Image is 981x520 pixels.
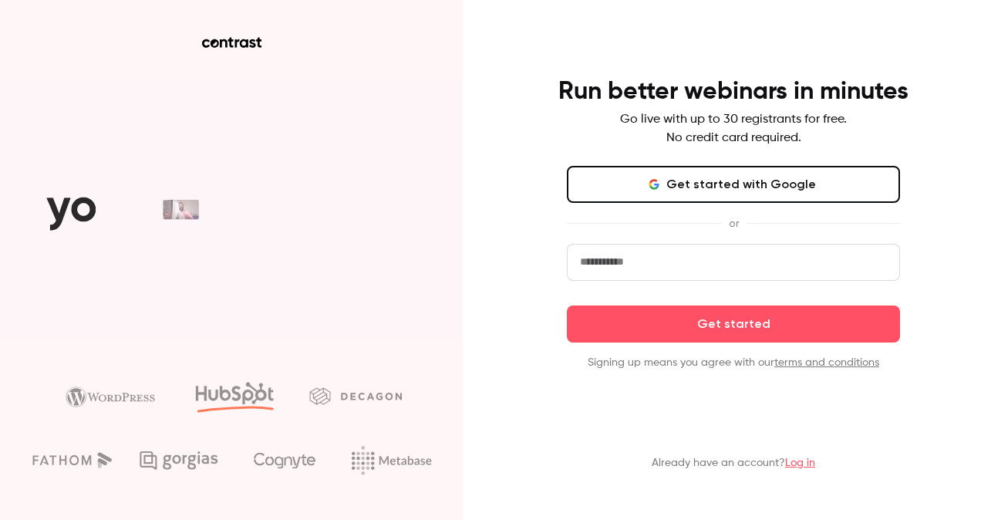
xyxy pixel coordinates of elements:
[567,355,900,370] p: Signing up means you agree with our
[620,110,847,147] p: Go live with up to 30 registrants for free. No credit card required.
[567,166,900,203] button: Get started with Google
[309,387,402,404] img: decagon
[721,215,747,231] span: or
[785,458,815,468] a: Log in
[567,306,900,343] button: Get started
[558,76,909,107] h4: Run better webinars in minutes
[652,455,815,471] p: Already have an account?
[774,357,879,368] a: terms and conditions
